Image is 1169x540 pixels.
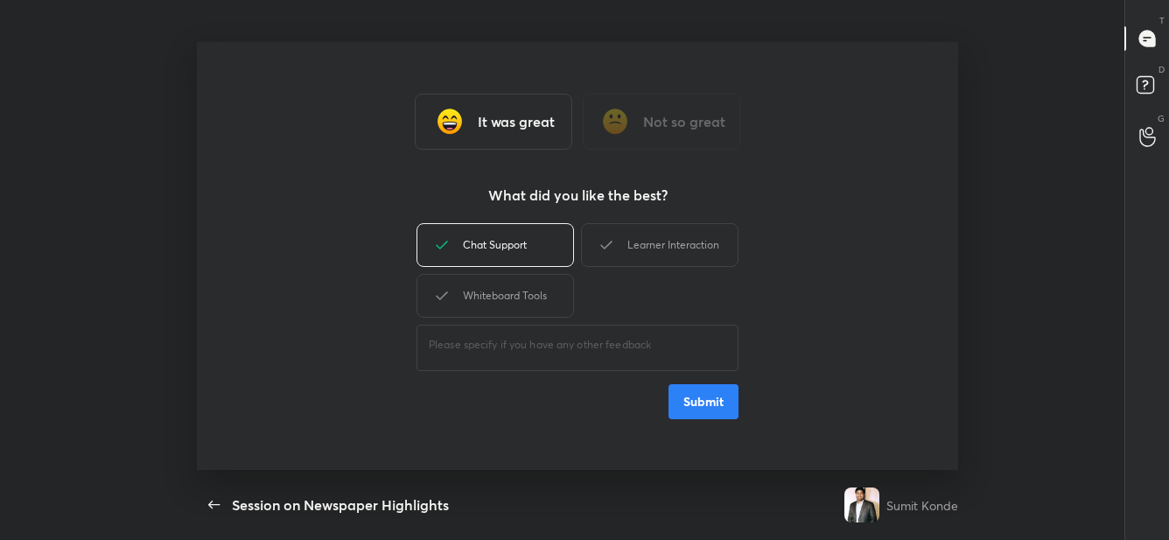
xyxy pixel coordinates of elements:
[232,494,449,515] div: Session on Newspaper Highlights
[668,384,738,419] button: Submit
[432,104,467,139] img: grinning_face_with_smiling_eyes_cmp.gif
[643,111,725,132] h3: Not so great
[1158,63,1165,76] p: D
[416,223,574,267] div: Chat Support
[598,104,633,139] img: frowning_face_cmp.gif
[416,274,574,318] div: Whiteboard Tools
[581,223,738,267] div: Learner Interaction
[844,487,879,522] img: fbb3c24a9d964a2d9832b95166ca1330.jpg
[488,185,668,206] h3: What did you like the best?
[1159,14,1165,27] p: T
[478,111,555,132] h3: It was great
[1158,112,1165,125] p: G
[886,496,958,515] div: Sumit Konde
